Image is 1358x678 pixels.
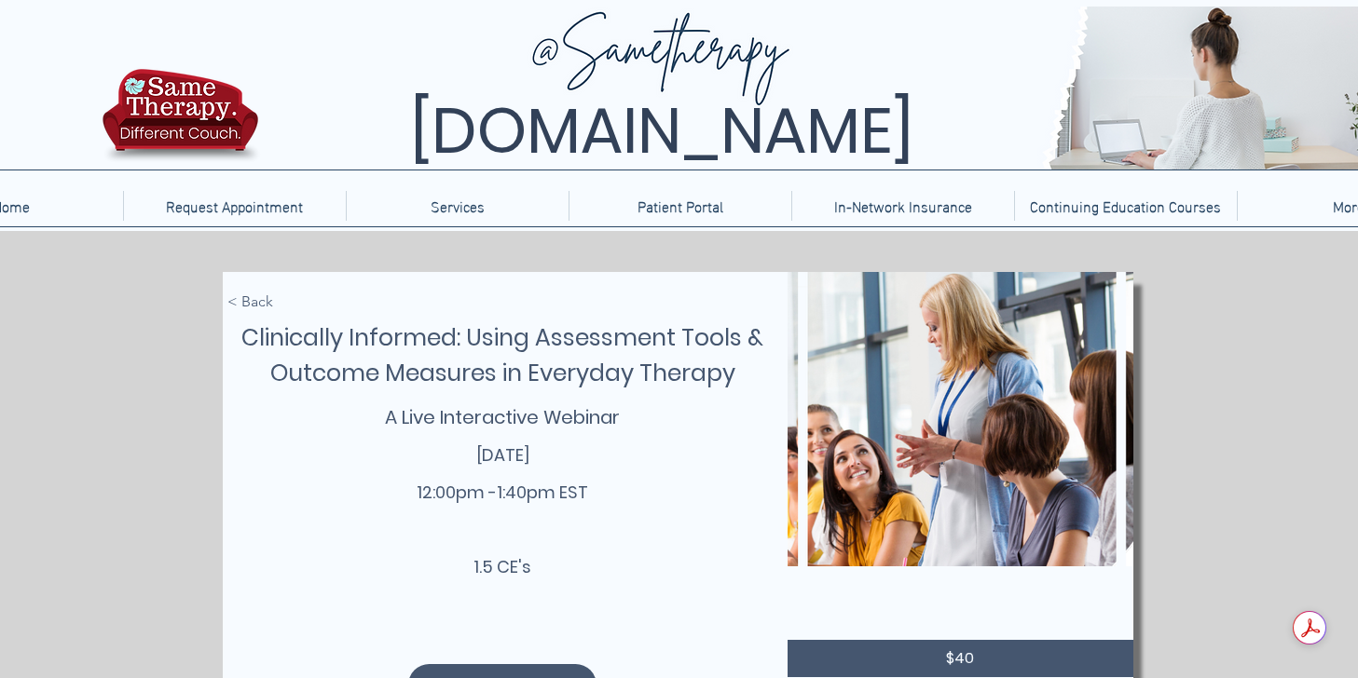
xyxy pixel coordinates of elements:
div: Services [346,191,569,221]
span: 12:00pm -1:40pm EST [417,481,588,504]
p: Request Appointment [157,191,312,221]
p: Patient Portal [628,191,733,221]
p: Continuing Education Courses [1021,191,1230,221]
span: $40 [946,647,974,669]
span: Clinically Informed: Using Assessment Tools & Outcome Measures in Everyday Therapy [241,321,763,389]
img: TBH.US [97,66,264,176]
p: Services [421,191,494,221]
span: [DOMAIN_NAME] [410,87,913,175]
a: In-Network Insurance [791,191,1014,221]
a: Patient Portal [569,191,791,221]
span: A Live Interactive Webinar [385,404,620,430]
span: [DATE] [476,443,529,467]
a: Request Appointment [123,191,346,221]
div: < Back [227,283,350,320]
p: In-Network Insurance [825,191,981,221]
a: Continuing Education Courses [1014,191,1237,221]
span: 1.5 CE's [473,555,531,578]
span: < Back [227,292,273,312]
